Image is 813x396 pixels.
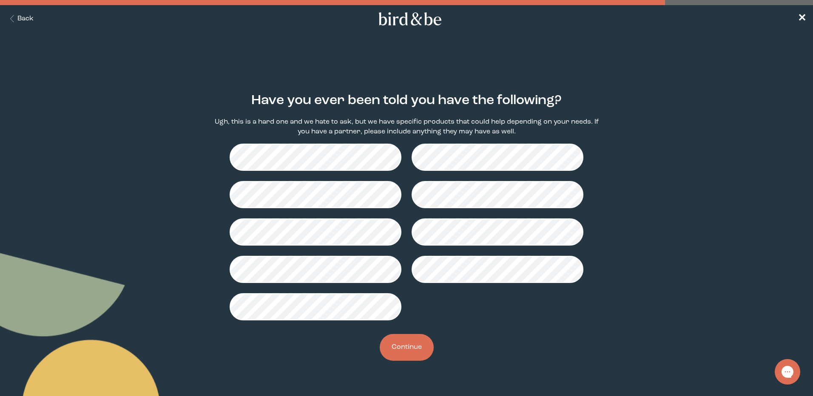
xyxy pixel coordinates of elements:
button: Back Button [7,14,34,24]
h2: Have you ever been told you have the following? [251,91,562,110]
iframe: Gorgias live chat messenger [770,356,804,388]
p: Ugh, this is a hard one and we hate to ask, but we have specific products that could help dependi... [210,117,603,137]
a: ✕ [798,11,806,26]
button: Continue [380,334,434,361]
span: ✕ [798,14,806,24]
